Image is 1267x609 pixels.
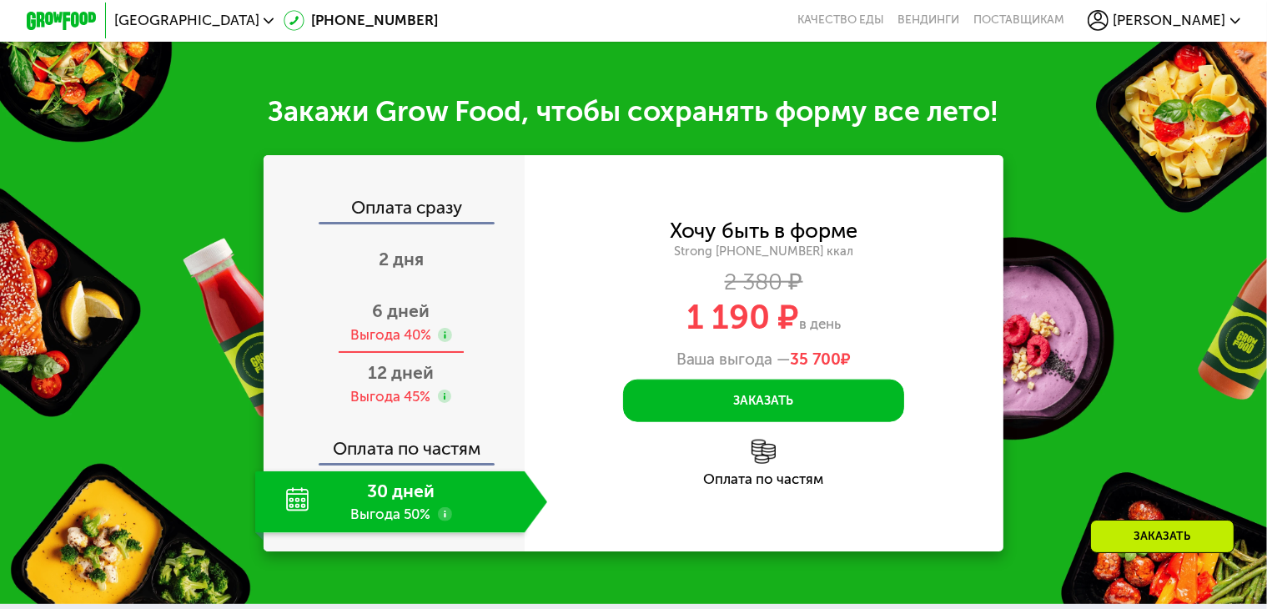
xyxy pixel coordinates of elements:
div: Оплата по частям [525,472,1003,486]
div: 2 380 ₽ [525,272,1003,291]
span: 2 дня [379,249,424,269]
span: [GEOGRAPHIC_DATA] [114,13,259,28]
a: Качество еды [797,13,884,28]
button: Заказать [623,380,905,422]
a: Вендинги [898,13,960,28]
div: Выгода 40% [350,325,431,345]
img: l6xcnZfty9opOoJh.png [752,440,777,465]
div: Заказать [1090,520,1234,553]
span: 1 190 ₽ [686,297,800,337]
div: Выгода 45% [350,387,430,406]
div: Ваша выгода — [525,350,1003,369]
div: Оплата по частям [266,422,525,463]
span: 12 дней [369,362,435,383]
span: [PERSON_NAME] [1113,13,1225,28]
span: 35 700 [791,350,842,369]
span: 6 дней [373,300,430,321]
div: Strong [PHONE_NUMBER] ккал [525,244,1003,259]
a: [PHONE_NUMBER] [284,10,439,31]
div: Хочу быть в форме [670,221,858,240]
div: Оплата сразу [266,181,525,222]
div: поставщикам [973,13,1064,28]
span: в день [800,315,842,332]
span: ₽ [791,350,852,369]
